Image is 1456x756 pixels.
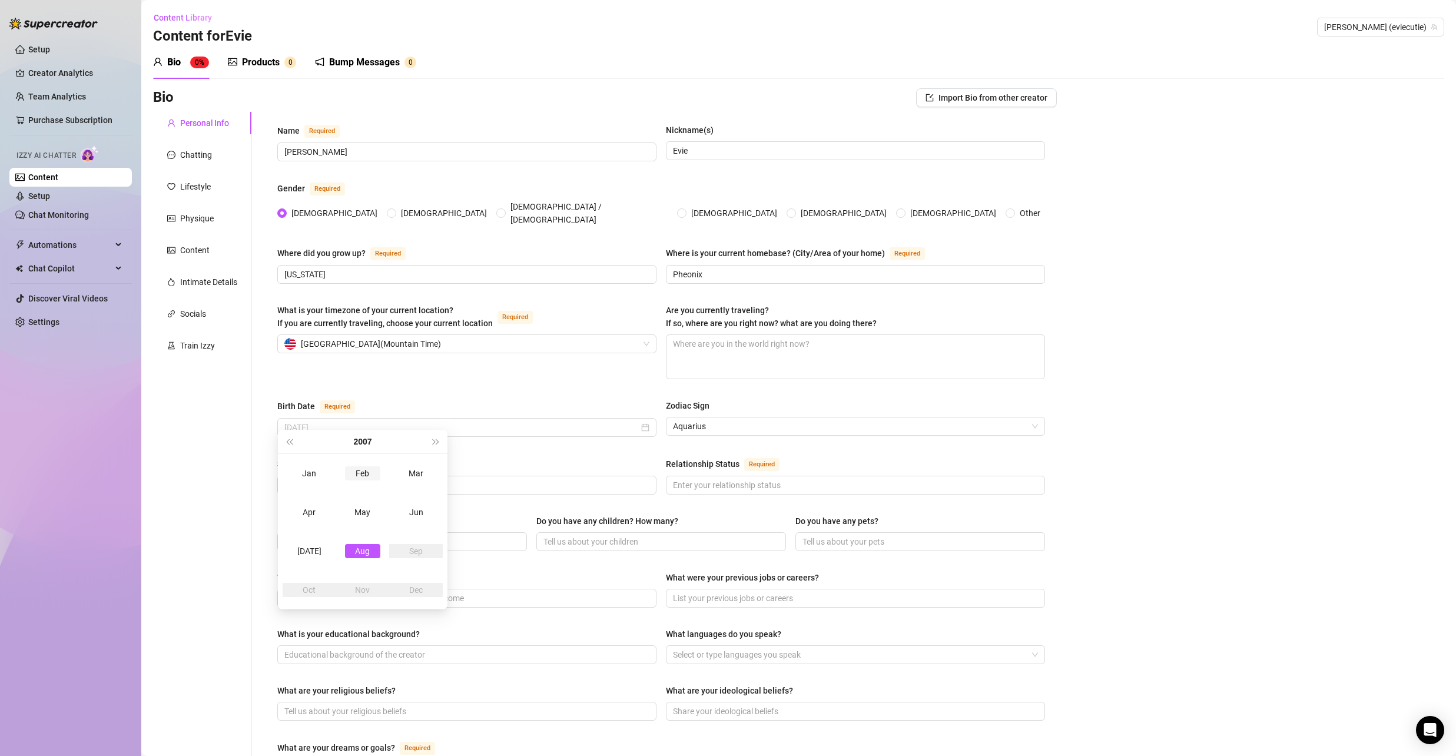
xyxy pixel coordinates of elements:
span: Chat Copilot [28,259,112,278]
span: thunderbolt [15,240,25,250]
div: What is your educational background? [277,628,420,641]
input: Birth Date [284,421,639,434]
div: Gender [277,182,305,195]
span: Content Library [154,13,212,22]
div: Content [180,244,210,257]
input: What are your religious beliefs? [284,705,647,718]
span: picture [228,57,237,67]
a: Creator Analytics [28,64,122,82]
div: Sep [399,544,434,558]
button: Next year (Control + right) [430,430,443,453]
input: What languages do you speak? [673,648,675,662]
label: Where did you grow up? [277,246,419,260]
label: What were your previous jobs or careers? [666,571,827,584]
label: Relationship Status [666,457,792,471]
span: Import Bio from other creator [938,93,1047,102]
label: Name [277,124,353,138]
label: Birth Date [277,399,368,413]
button: Choose a year [353,430,372,453]
div: What are your religious beliefs? [277,684,396,697]
span: Required [890,247,925,260]
span: team [1431,24,1438,31]
input: Where is your current homebase? (City/Area of your home) [673,268,1036,281]
span: Required [498,311,533,324]
div: Open Intercom Messenger [1416,716,1444,744]
td: 2007-05 [336,493,390,532]
div: What are your dreams or goals? [277,741,395,754]
label: What are your dreams or goals? [277,741,448,755]
input: Where did you grow up? [284,268,647,281]
div: May [345,505,380,519]
div: What are your ideological beliefs? [666,684,793,697]
a: Settings [28,317,59,327]
img: us [284,338,296,350]
label: What do you do for work currently? [277,571,414,584]
span: Evie (eviecutie) [1324,18,1437,36]
span: [DEMOGRAPHIC_DATA] [287,207,382,220]
input: Nickname(s) [673,144,1036,157]
span: Required [400,742,435,755]
td: 2007-02 [336,454,390,493]
span: [GEOGRAPHIC_DATA] ( Mountain Time ) [301,335,441,353]
h3: Content for Evie [153,27,252,46]
label: Do you have any children? How many? [536,515,686,528]
div: Physique [180,212,214,225]
span: What is your timezone of your current location? If you are currently traveling, choose your curre... [277,306,493,328]
input: What do you do for work currently? [284,592,647,605]
td: 2007-08 [336,532,390,571]
input: What were your previous jobs or careers? [673,592,1036,605]
label: What are your ideological beliefs? [666,684,801,697]
td: 2007-04 [283,493,336,532]
div: Chatting [180,148,212,161]
td: 2007-03 [389,454,443,493]
input: Do you have any children? How many? [543,535,777,548]
span: experiment [167,341,175,350]
td: 2007-01 [283,454,336,493]
label: Do you have any siblings? How many? [277,515,426,528]
div: Bump Messages [329,55,400,69]
span: heart [167,183,175,191]
div: Bio [167,55,181,69]
span: Izzy AI Chatter [16,150,76,161]
td: 2007-07 [283,532,336,571]
a: Setup [28,45,50,54]
input: Name [284,145,647,158]
span: Required [370,247,406,260]
img: Chat Copilot [15,264,23,273]
div: [DATE] [291,544,327,558]
div: Nov [345,583,380,597]
input: Sexual Orientation [284,479,647,492]
input: Do you have any pets? [802,535,1036,548]
a: Content [28,173,58,182]
button: Content Library [153,8,221,27]
a: Discover Viral Videos [28,294,108,303]
div: What do you do for work currently? [277,571,406,584]
td: 2007-06 [389,493,443,532]
label: Gender [277,181,358,195]
label: What languages do you speak? [666,628,790,641]
span: Automations [28,236,112,254]
div: Do you have any siblings? How many? [277,515,418,528]
span: notification [315,57,324,67]
span: user [153,57,162,67]
div: Oct [291,583,327,597]
div: Name [277,124,300,137]
span: Other [1015,207,1045,220]
img: logo-BBDzfeDw.svg [9,18,98,29]
div: Nickname(s) [666,124,714,137]
div: What languages do you speak? [666,628,781,641]
div: Do you have any children? How many? [536,515,678,528]
label: Do you have any pets? [795,515,887,528]
span: user [167,119,175,127]
label: What are your religious beliefs? [277,684,404,697]
div: Do you have any pets? [795,515,878,528]
sup: 0 [404,57,416,68]
span: Aquarius [673,417,1038,435]
button: Import Bio from other creator [916,88,1057,107]
button: Last year (Control + left) [283,430,296,453]
span: fire [167,278,175,286]
label: Nickname(s) [666,124,722,137]
div: Zodiac Sign [666,399,709,412]
span: [DEMOGRAPHIC_DATA] [686,207,782,220]
span: import [926,94,934,102]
